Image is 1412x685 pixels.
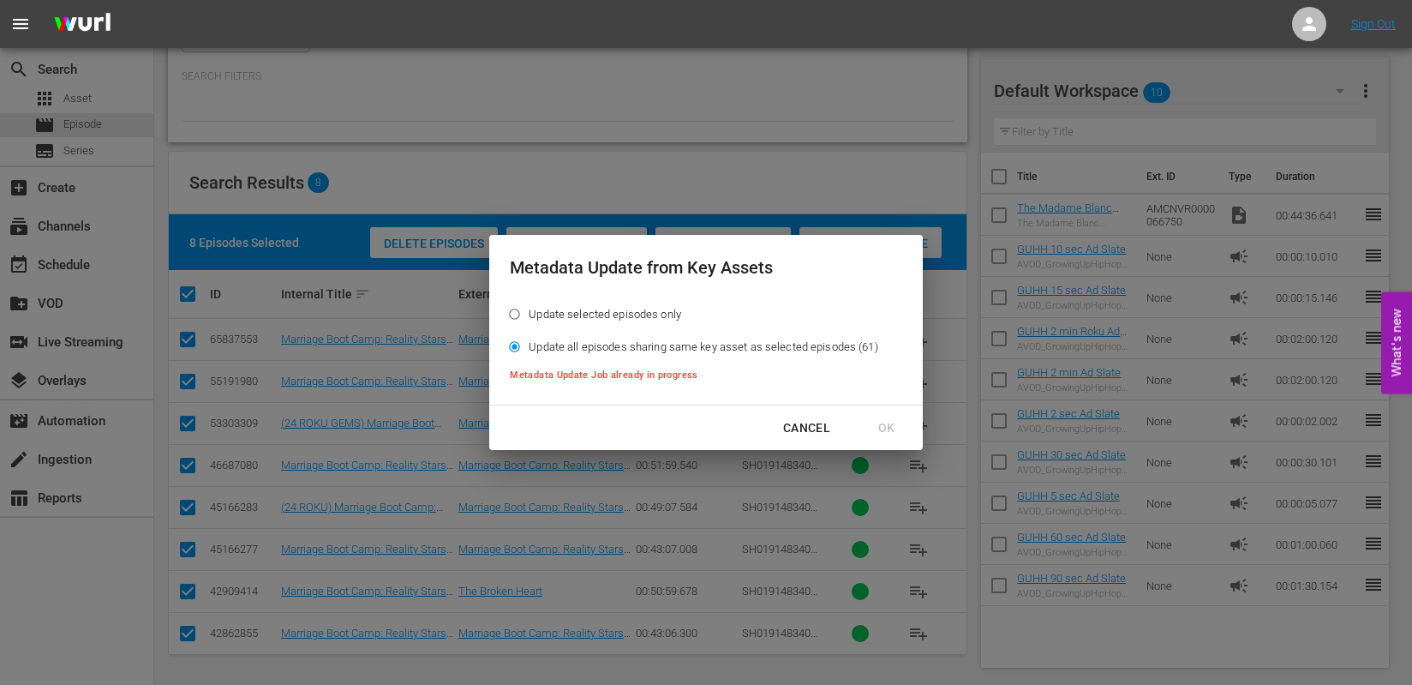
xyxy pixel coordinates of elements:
span: Update all episodes sharing same key asset as selected episodes (61) [529,339,877,356]
button: Cancel [763,412,851,444]
div: updateEpisodes [510,300,891,365]
span: menu [10,14,31,34]
img: ans4CAIJ8jUAAAAAAAAAAAAAAAAAAAAAAAAgQb4GAAAAAAAAAAAAAAAAAAAAAAAAJMjXAAAAAAAAAAAAAAAAAAAAAAAAgAT5G... [41,4,123,45]
div: Cancel [769,418,844,439]
a: Sign Out [1351,17,1396,31]
button: Open Feedback Widget [1381,291,1412,394]
span: Update selected episodes only [529,306,681,323]
p: Metadata Update Job already in progress [510,368,891,383]
div: Metadata Update from Key Assets [510,255,891,280]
